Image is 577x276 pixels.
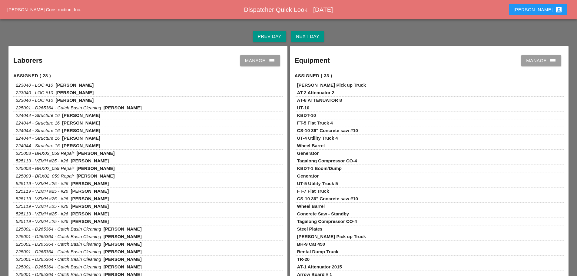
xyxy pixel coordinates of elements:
[297,120,333,125] span: FT-5 Flat Truck 4
[16,173,74,178] span: 225003 - BRX02_059 Repair
[16,158,68,163] span: 525119 - VZMH #25 - #26
[62,128,100,133] span: [PERSON_NAME]
[71,181,109,186] span: [PERSON_NAME]
[71,211,109,216] span: [PERSON_NAME]
[16,143,60,148] span: 224044 - Structure 16
[13,72,283,79] h4: Assigned ( 28 )
[16,166,74,171] span: 225003 - BRX02_059 Repair
[104,234,142,239] span: [PERSON_NAME]
[297,234,366,239] span: [PERSON_NAME] Pick up Truck
[526,57,556,64] div: Manage
[297,257,310,262] span: TR-20
[16,120,60,125] span: 224044 - Structure 16
[297,128,358,133] span: CS-10 36" Concrete saw #10
[16,135,60,141] span: 224044 - Structure 16
[62,143,100,148] span: [PERSON_NAME]
[62,135,100,141] span: [PERSON_NAME]
[71,196,109,201] span: [PERSON_NAME]
[104,241,142,247] span: [PERSON_NAME]
[55,90,94,95] span: [PERSON_NAME]
[297,166,342,171] span: KBDT-1 Boom/Dump
[16,90,53,95] span: 223040 - LOC #10
[16,241,101,247] span: 225001 - D265364 - Catch Basin Cleaning
[297,226,323,231] span: Steel Plates
[297,143,325,148] span: Wheel Barrel
[297,151,319,156] span: Generator
[297,181,338,186] span: UT-5 Utility Truck 5
[16,196,68,201] span: 525119 - VZMH #25 - #26
[16,257,101,262] span: 225001 - D265364 - Catch Basin Cleaning
[245,57,275,64] div: Manage
[521,55,561,66] a: Manage
[297,90,334,95] span: AT-2 Attenuator 2
[16,181,68,186] span: 525119 - VZMH #25 - #26
[16,211,68,216] span: 525119 - VZMH #25 - #26
[244,6,333,13] span: Dispatcher Quick Look - [DATE]
[295,55,330,66] h2: Equipment
[258,33,281,40] div: Prev Day
[297,249,339,254] span: Rental Dump Truck
[555,6,562,13] i: account_box
[71,158,109,163] span: [PERSON_NAME]
[296,33,319,40] div: Next Day
[297,196,358,201] span: CS-10 36" Concrete saw #10
[297,173,319,178] span: Generator
[297,135,338,141] span: UT-4 Utility Truck 4
[549,57,556,64] i: list
[16,219,68,224] span: 525119 - VZMH #25 - #26
[297,105,310,110] span: UT-10
[297,82,366,88] span: [PERSON_NAME] Pick up Truck
[71,219,109,224] span: [PERSON_NAME]
[77,151,115,156] span: [PERSON_NAME]
[514,6,562,13] div: [PERSON_NAME]
[240,55,280,66] a: Manage
[62,120,100,125] span: [PERSON_NAME]
[291,31,324,42] button: Next Day
[295,72,564,79] h4: Assigned ( 33 )
[509,4,567,15] button: [PERSON_NAME]
[253,31,286,42] button: Prev Day
[297,188,329,194] span: FT-7 Flat Truck
[16,264,101,269] span: 225001 - D265364 - Catch Basin Cleaning
[104,264,142,269] span: [PERSON_NAME]
[104,105,142,110] span: [PERSON_NAME]
[297,98,342,103] span: AT-8 ATTENUATOR 8
[297,113,316,118] span: KBDT-10
[55,82,94,88] span: [PERSON_NAME]
[104,257,142,262] span: [PERSON_NAME]
[297,211,349,216] span: Concrete Saw - Standby
[297,219,357,224] span: Tagalong Compressor CO-4
[77,173,115,178] span: [PERSON_NAME]
[16,82,53,88] span: 223040 - LOC #10
[104,226,142,231] span: [PERSON_NAME]
[7,7,81,12] a: [PERSON_NAME] Construction, Inc.
[16,128,60,133] span: 224044 - Structure 16
[268,57,275,64] i: list
[71,188,109,194] span: [PERSON_NAME]
[297,204,325,209] span: Wheel Barrel
[16,204,68,209] span: 525119 - VZMH #25 - #26
[16,113,60,118] span: 224044 - Structure 16
[297,264,342,269] span: AT-1 Attenuator 2015
[16,188,68,194] span: 525119 - VZMH #25 - #26
[16,98,53,103] span: 223040 - LOC #10
[16,105,101,110] span: 225001 - D265364 - Catch Basin Cleaning
[297,241,325,247] span: BH-9 Cat 450
[16,151,74,156] span: 225003 - BRX02_059 Repair
[62,113,100,118] span: [PERSON_NAME]
[16,234,101,239] span: 225001 - D265364 - Catch Basin Cleaning
[16,249,101,254] span: 225001 - D265364 - Catch Basin Cleaning
[297,158,357,163] span: Tagalong Compressor CO-4
[13,55,42,66] h2: Laborers
[16,226,101,231] span: 225001 - D265364 - Catch Basin Cleaning
[71,204,109,209] span: [PERSON_NAME]
[55,98,94,103] span: [PERSON_NAME]
[104,249,142,254] span: [PERSON_NAME]
[77,166,115,171] span: [PERSON_NAME]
